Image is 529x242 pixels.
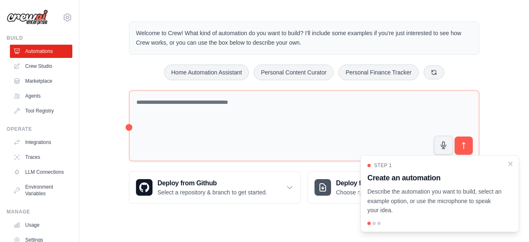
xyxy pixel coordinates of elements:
p: Select a repository & branch to get started. [157,188,267,196]
p: Choose a zip file to upload. [336,188,406,196]
p: Describe the automation you want to build, select an example option, or use the microphone to spe... [367,187,502,215]
a: Integrations [10,136,72,149]
p: Welcome to Crew! What kind of automation do you want to build? I'll include some examples if you'... [136,29,472,48]
button: Personal Finance Tracker [338,65,419,80]
h3: Create an automation [367,172,502,184]
h3: Deploy from Github [157,178,267,188]
a: Tool Registry [10,104,72,117]
span: Step 1 [374,162,392,169]
h3: Deploy from zip file [336,178,406,188]
div: Operate [7,126,72,132]
a: Traces [10,151,72,164]
a: Usage [10,218,72,232]
a: Automations [10,45,72,58]
a: Environment Variables [10,180,72,200]
div: Manage [7,208,72,215]
a: LLM Connections [10,165,72,179]
button: Close walkthrough [507,161,514,167]
a: Crew Studio [10,60,72,73]
button: Personal Content Curator [254,65,334,80]
button: Home Automation Assistant [164,65,249,80]
img: Logo [7,10,48,25]
a: Agents [10,89,72,103]
a: Marketplace [10,74,72,88]
div: Build [7,35,72,41]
